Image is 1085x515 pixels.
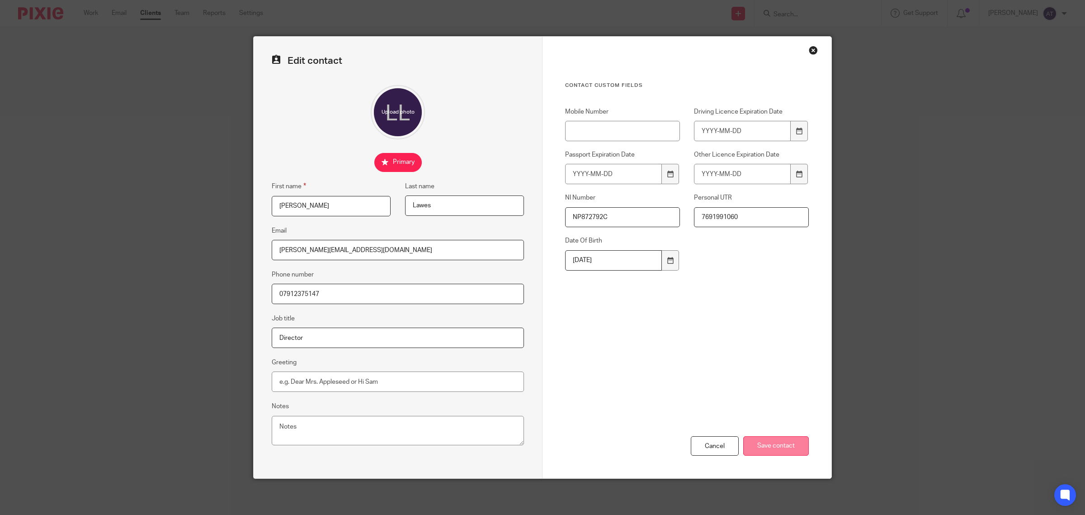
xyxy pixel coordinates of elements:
input: YYYY-MM-DD [694,121,791,141]
label: Date Of Birth [565,236,680,245]
label: Notes [272,402,289,411]
div: Cancel [691,436,739,456]
input: Save contact [743,436,809,456]
input: YYYY-MM-DD [694,164,791,184]
label: Personal UTR [694,193,809,202]
label: Driving Licence Expiration Date [694,107,809,116]
label: Greeting [272,358,297,367]
label: Other Licence Expiration Date [694,150,809,159]
input: YYYY-MM-DD [565,164,662,184]
label: Phone number [272,270,314,279]
h3: Contact Custom fields [565,82,809,89]
input: e.g. Dear Mrs. Appleseed or Hi Sam [272,372,524,392]
label: Email [272,226,287,235]
label: NI Number [565,193,680,202]
label: First name [272,181,306,191]
label: Mobile Number [565,107,680,116]
div: Close this dialog window [809,46,818,55]
label: Last name [405,182,434,191]
label: Passport Expiration Date [565,150,680,159]
h2: Edit contact [272,55,524,67]
input: YYYY-MM-DD [565,250,662,271]
label: Job title [272,314,295,323]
